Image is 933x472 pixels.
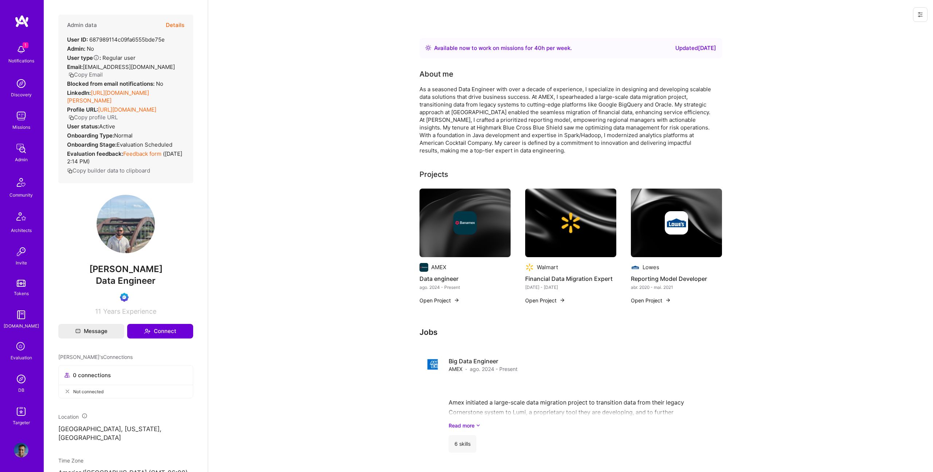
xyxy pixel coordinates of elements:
img: arrow-right [454,297,460,303]
p: [GEOGRAPHIC_DATA], [US_STATE], [GEOGRAPHIC_DATA] [58,425,193,442]
div: abr. 2020 - mai. 2021 [631,283,722,291]
div: 687989114c09fa6555bde75e [67,36,165,43]
div: Lowes [643,263,659,271]
strong: Onboarding Type: [67,132,114,139]
div: Discovery [11,91,32,98]
span: Evaluation Scheduled [117,141,172,148]
div: Invite [16,259,27,267]
img: guide book [14,307,28,322]
div: [DATE] - [DATE] [525,283,616,291]
img: cover [631,189,722,257]
div: Notifications [8,57,34,65]
strong: Admin: [67,45,85,52]
span: [PERSON_NAME]'s Connections [58,353,133,361]
img: admin teamwork [14,141,28,156]
img: Company logo [453,211,477,235]
h4: Big Data Engineer [449,357,518,365]
div: Location [58,413,193,421]
div: Walmart [537,263,558,271]
div: Community [9,191,33,199]
button: Details [166,15,184,36]
img: arrow-right [559,297,565,303]
img: Company logo [559,211,582,235]
img: logo [15,15,29,28]
img: Company logo [419,263,428,272]
img: Company logo [425,357,440,372]
span: 1 [23,42,28,48]
span: AMEX [449,365,462,373]
img: arrow-right [665,297,671,303]
button: Copy Email [69,71,103,78]
i: icon ArrowDownSecondaryDark [476,422,480,429]
div: No [67,80,163,88]
a: User Avatar [12,443,30,457]
button: Message [58,324,124,338]
strong: User type : [67,54,101,61]
span: 40 [534,45,542,51]
img: User Avatar [14,443,28,457]
div: No [67,45,94,53]
h4: Reporting Model Developer [631,274,722,283]
img: Evaluation Call Booked [120,293,129,302]
div: DB [18,386,24,394]
div: Projects [419,169,448,180]
i: icon CloseGray [65,388,70,394]
img: Architects [12,209,30,227]
img: cover [419,189,511,257]
img: discovery [14,76,28,91]
span: ago. 2024 - Present [470,365,518,373]
button: 0 connectionsNot connected [58,365,193,398]
div: AMEX [431,263,446,271]
img: Company logo [631,263,640,272]
strong: Evaluation feedback: [67,150,123,157]
strong: LinkedIn: [67,89,91,96]
strong: Profile URL: [67,106,98,113]
img: Company logo [665,211,688,235]
span: [PERSON_NAME] [58,264,193,275]
img: tokens [17,280,26,287]
span: [EMAIL_ADDRESS][DOMAIN_NAME] [83,63,175,70]
img: Community [12,174,30,191]
i: icon Copy [69,72,74,78]
i: Help [93,54,99,61]
a: Read more [449,422,716,429]
i: icon Copy [69,115,74,120]
button: Open Project [631,297,671,304]
img: teamwork [14,109,28,123]
button: Copy builder data to clipboard [67,167,150,174]
div: Targeter [13,419,30,426]
img: Admin Search [14,372,28,386]
span: normal [114,132,133,139]
a: [URL][DOMAIN_NAME][PERSON_NAME] [67,89,149,104]
h4: Financial Data Migration Expert [525,274,616,283]
img: Company logo [525,263,534,272]
a: [URL][DOMAIN_NAME] [98,106,156,113]
div: [DOMAIN_NAME] [4,322,39,330]
strong: Onboarding Stage: [67,141,117,148]
img: Invite [14,244,28,259]
span: Not connected [73,388,104,395]
div: Updated [DATE] [675,44,716,53]
span: Data Engineer [96,275,156,286]
span: Time Zone [58,457,83,464]
span: 11 [95,307,101,315]
i: icon Mail [75,329,81,334]
div: About me [419,69,453,80]
h4: Data engineer [419,274,511,283]
span: Years Experience [103,307,156,315]
strong: User status: [67,123,99,130]
strong: Email: [67,63,83,70]
span: 0 connections [73,371,111,379]
i: icon Copy [67,168,73,174]
i: icon Collaborator [65,372,70,378]
div: Regular user [67,54,136,62]
div: As a seasoned Data Engineer with over a decade of experience, I specialize in designing and devel... [419,85,711,154]
div: 6 skills [449,435,476,453]
a: Feedback form [123,150,161,157]
img: Availability [425,45,431,51]
div: Available now to work on missions for h per week . [434,44,572,53]
div: Architects [11,227,32,234]
img: User Avatar [97,195,155,253]
button: Open Project [419,297,460,304]
img: Skill Targeter [14,404,28,419]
